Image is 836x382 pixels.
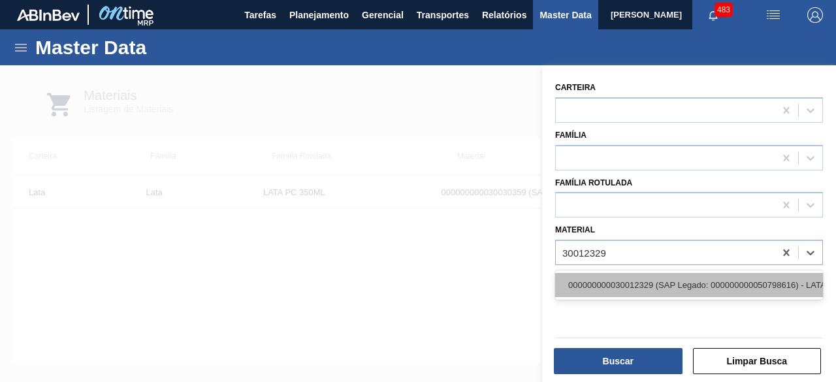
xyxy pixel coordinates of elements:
[554,348,683,374] button: Buscar
[693,348,822,374] button: Limpar Busca
[807,7,823,23] img: Logout
[289,7,349,23] span: Planejamento
[17,9,80,21] img: TNhmsLtSVTkK8tSr43FrP2fwEKptu5GPRR3wAAAABJRU5ErkJggg==
[417,7,469,23] span: Transportes
[555,225,595,234] label: Material
[555,273,823,297] div: 000000000030012329 (SAP Legado: 000000000050798616) - LATA AL. 269ML BC MP 429
[35,40,267,55] h1: Master Data
[555,83,596,92] label: Carteira
[715,3,733,17] span: 483
[555,178,632,187] label: Família Rotulada
[362,7,404,23] span: Gerencial
[244,7,276,23] span: Tarefas
[765,7,781,23] img: userActions
[482,7,526,23] span: Relatórios
[555,131,587,140] label: Família
[692,6,734,24] button: Notificações
[539,7,591,23] span: Master Data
